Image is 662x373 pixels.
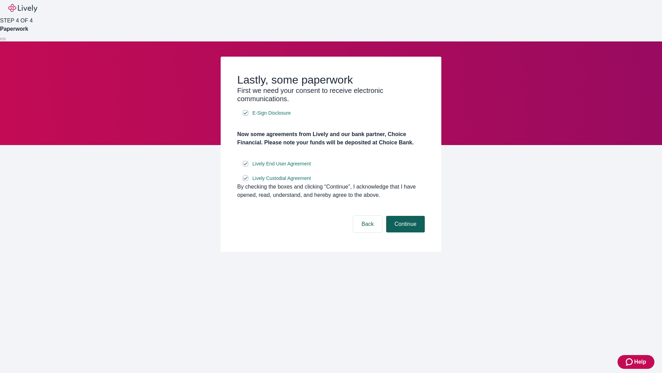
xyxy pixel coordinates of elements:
span: Help [634,358,646,366]
a: e-sign disclosure document [251,160,312,168]
a: e-sign disclosure document [251,109,292,117]
h3: First we need your consent to receive electronic communications. [237,86,425,103]
button: Zendesk support iconHelp [618,355,654,369]
span: Lively End User Agreement [252,160,311,168]
svg: Zendesk support icon [626,358,634,366]
div: By checking the boxes and clicking “Continue", I acknowledge that I have opened, read, understand... [237,183,425,199]
button: Back [353,216,382,232]
span: Lively Custodial Agreement [252,175,311,182]
a: e-sign disclosure document [251,174,312,183]
span: E-Sign Disclosure [252,109,291,117]
button: Continue [386,216,425,232]
img: Lively [8,4,37,12]
h2: Lastly, some paperwork [237,73,425,86]
h4: Now some agreements from Lively and our bank partner, Choice Financial. Please note your funds wi... [237,130,425,147]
